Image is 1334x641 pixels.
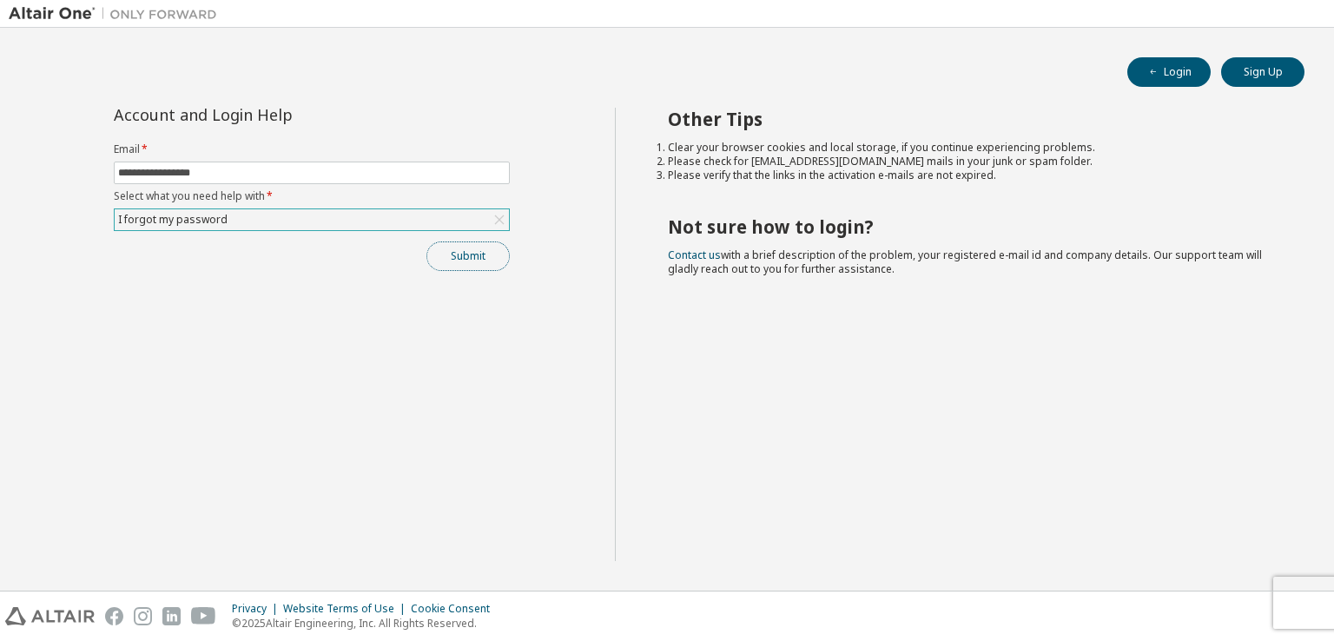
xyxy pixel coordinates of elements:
button: Sign Up [1221,57,1304,87]
h2: Not sure how to login? [668,215,1274,238]
img: Altair One [9,5,226,23]
img: facebook.svg [105,607,123,625]
div: Cookie Consent [411,602,500,616]
li: Please verify that the links in the activation e-mails are not expired. [668,169,1274,182]
h2: Other Tips [668,108,1274,130]
li: Please check for [EMAIL_ADDRESS][DOMAIN_NAME] mails in your junk or spam folder. [668,155,1274,169]
div: I forgot my password [115,209,509,230]
button: Login [1127,57,1211,87]
div: Privacy [232,602,283,616]
div: I forgot my password [116,210,230,229]
span: with a brief description of the problem, your registered e-mail id and company details. Our suppo... [668,248,1262,276]
p: © 2025 Altair Engineering, Inc. All Rights Reserved. [232,616,500,631]
img: altair_logo.svg [5,607,95,625]
img: instagram.svg [134,607,152,625]
img: linkedin.svg [162,607,181,625]
li: Clear your browser cookies and local storage, if you continue experiencing problems. [668,141,1274,155]
div: Website Terms of Use [283,602,411,616]
label: Email [114,142,510,156]
div: Account and Login Help [114,108,431,122]
button: Submit [426,241,510,271]
a: Contact us [668,248,721,262]
label: Select what you need help with [114,189,510,203]
img: youtube.svg [191,607,216,625]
